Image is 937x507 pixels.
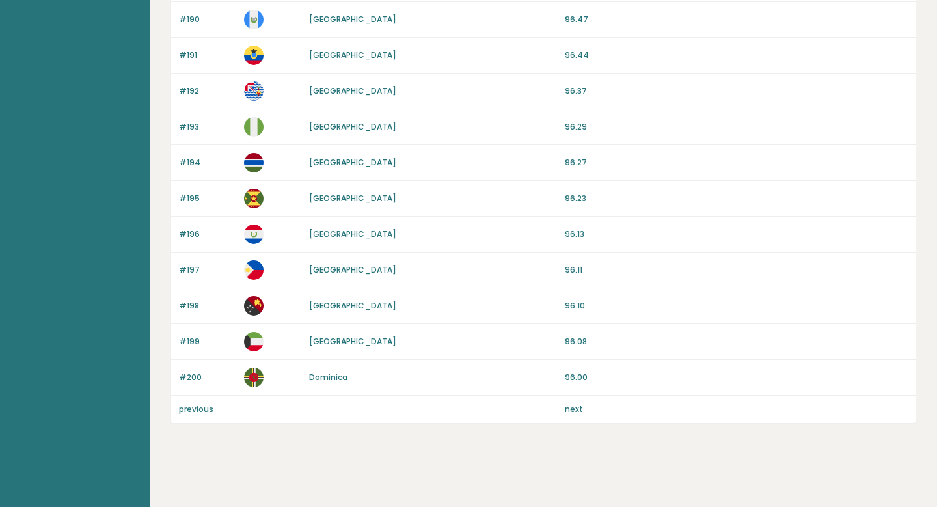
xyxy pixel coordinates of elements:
a: [GEOGRAPHIC_DATA] [309,14,396,25]
a: [GEOGRAPHIC_DATA] [309,49,396,61]
img: pg.svg [244,296,264,316]
a: [GEOGRAPHIC_DATA] [309,85,396,96]
img: gd.svg [244,189,264,208]
p: #198 [179,300,236,312]
img: io.svg [244,81,264,101]
p: #195 [179,193,236,204]
a: [GEOGRAPHIC_DATA] [309,157,396,168]
p: 96.11 [565,264,908,276]
p: 96.47 [565,14,908,25]
p: #199 [179,336,236,348]
p: 96.23 [565,193,908,204]
img: ec.svg [244,46,264,65]
a: [GEOGRAPHIC_DATA] [309,228,396,240]
img: ng.svg [244,117,264,137]
p: 96.08 [565,336,908,348]
p: #191 [179,49,236,61]
p: 96.00 [565,372,908,383]
p: 96.13 [565,228,908,240]
img: gm.svg [244,153,264,172]
p: 96.44 [565,49,908,61]
p: 96.10 [565,300,908,312]
a: [GEOGRAPHIC_DATA] [309,193,396,204]
p: #196 [179,228,236,240]
p: 96.27 [565,157,908,169]
a: [GEOGRAPHIC_DATA] [309,300,396,311]
a: [GEOGRAPHIC_DATA] [309,264,396,275]
a: next [565,404,583,415]
p: #190 [179,14,236,25]
img: dm.svg [244,368,264,387]
a: [GEOGRAPHIC_DATA] [309,336,396,347]
a: Dominica [309,372,347,383]
p: 96.29 [565,121,908,133]
p: #197 [179,264,236,276]
p: #192 [179,85,236,97]
p: #200 [179,372,236,383]
img: kw.svg [244,332,264,351]
a: previous [179,404,213,415]
p: 96.37 [565,85,908,97]
img: gt.svg [244,10,264,29]
a: [GEOGRAPHIC_DATA] [309,121,396,132]
img: py.svg [244,225,264,244]
p: #194 [179,157,236,169]
img: ph.svg [244,260,264,280]
p: #193 [179,121,236,133]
